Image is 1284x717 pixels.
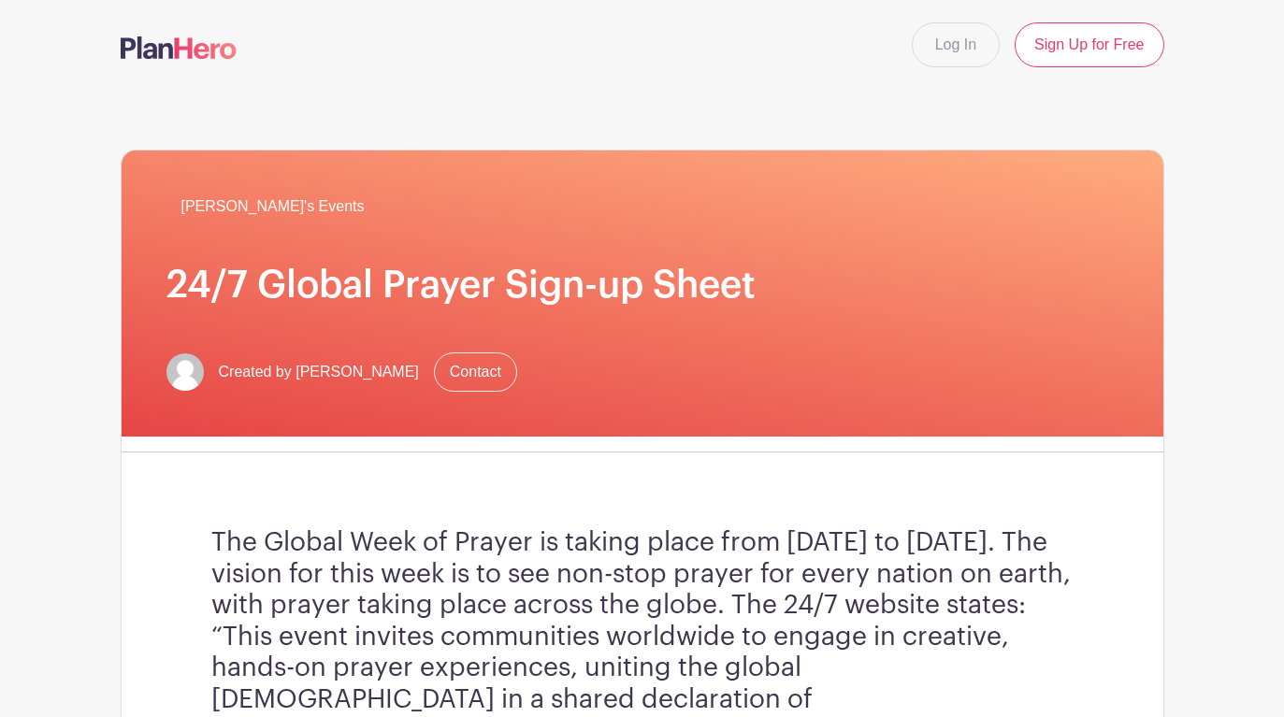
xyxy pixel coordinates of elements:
[121,36,237,59] img: logo-507f7623f17ff9eddc593b1ce0a138ce2505c220e1c5a4e2b4648c50719b7d32.svg
[912,22,1000,67] a: Log In
[166,353,204,391] img: default-ce2991bfa6775e67f084385cd625a349d9dcbb7a52a09fb2fda1e96e2d18dcdb.png
[166,263,1118,308] h1: 24/7 Global Prayer Sign-up Sheet
[181,195,365,218] span: [PERSON_NAME]'s Events
[1015,22,1163,67] a: Sign Up for Free
[219,361,419,383] span: Created by [PERSON_NAME]
[434,352,517,392] a: Contact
